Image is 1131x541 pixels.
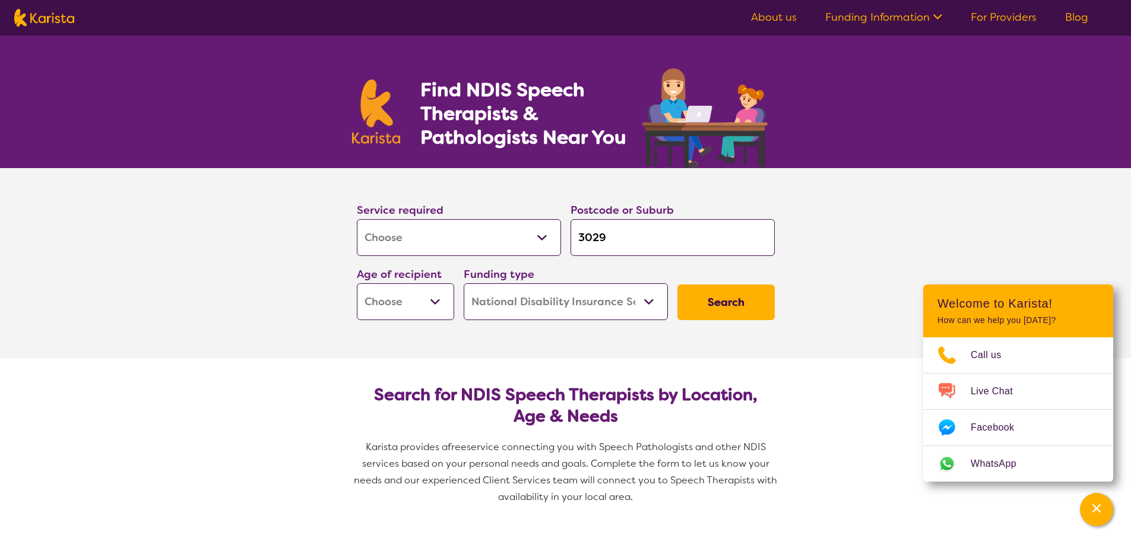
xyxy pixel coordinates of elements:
[937,296,1099,311] h2: Welcome to Karista!
[971,10,1037,24] a: For Providers
[366,441,448,453] span: Karista provides a
[633,64,780,168] img: speech-therapy
[464,267,534,281] label: Funding type
[1080,493,1113,526] button: Channel Menu
[677,284,775,320] button: Search
[923,446,1113,482] a: Web link opens in a new tab.
[1065,10,1088,24] a: Blog
[366,384,765,427] h2: Search for NDIS Speech Therapists by Location, Age & Needs
[923,337,1113,482] ul: Choose channel
[354,441,780,503] span: service connecting you with Speech Pathologists and other NDIS services based on your personal ne...
[357,267,442,281] label: Age of recipient
[971,419,1028,436] span: Facebook
[420,78,640,149] h1: Find NDIS Speech Therapists & Pathologists Near You
[751,10,797,24] a: About us
[571,219,775,256] input: Type
[971,455,1031,473] span: WhatsApp
[448,441,467,453] span: free
[352,80,401,144] img: Karista logo
[923,284,1113,482] div: Channel Menu
[971,382,1027,400] span: Live Chat
[937,315,1099,325] p: How can we help you [DATE]?
[357,203,443,217] label: Service required
[825,10,942,24] a: Funding Information
[971,346,1016,364] span: Call us
[14,9,74,27] img: Karista logo
[571,203,674,217] label: Postcode or Suburb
